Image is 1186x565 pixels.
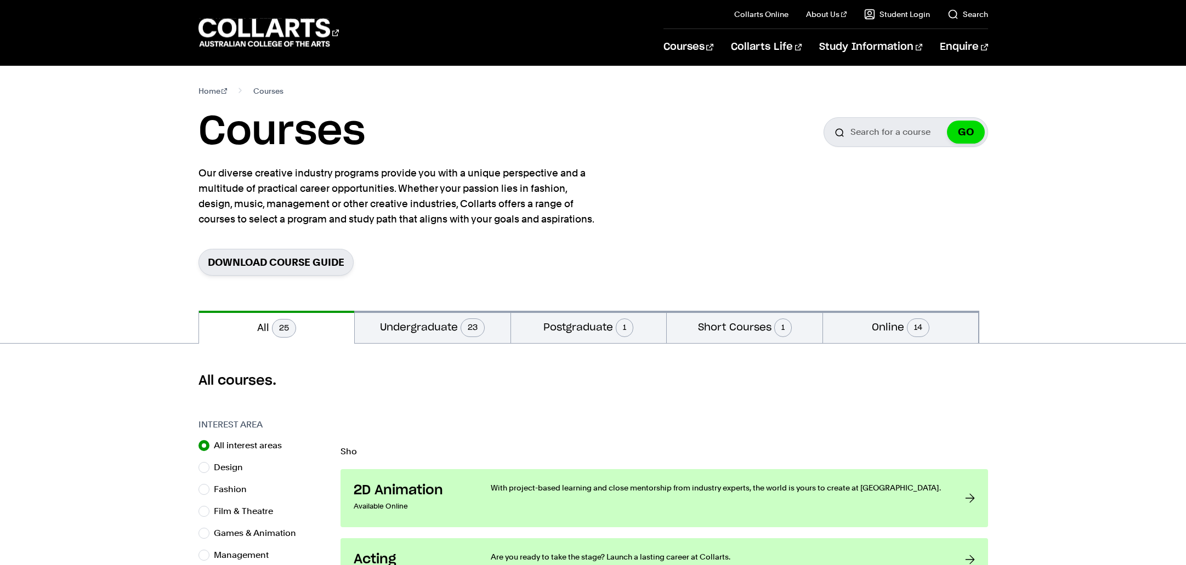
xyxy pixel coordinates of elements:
a: Home [198,83,228,99]
button: Online14 [823,311,979,343]
a: Enquire [940,29,988,65]
a: Study Information [819,29,922,65]
span: 23 [461,318,485,337]
label: Management [214,547,277,563]
span: Courses [253,83,283,99]
button: All25 [199,311,355,344]
button: Short Courses1 [667,311,822,343]
h3: Interest Area [198,418,330,431]
span: 1 [774,318,792,337]
a: Student Login [864,9,930,20]
a: Download Course Guide [198,249,354,276]
span: 25 [272,319,296,338]
div: Go to homepage [198,17,339,48]
h2: All courses. [198,372,988,390]
p: Are you ready to take the stage? Launch a lasting career at Collarts. [491,551,943,562]
input: Search for a course [824,117,988,147]
p: Available Online [354,499,469,514]
a: Courses [663,29,713,65]
a: About Us [806,9,847,20]
h3: 2D Animation [354,482,469,499]
p: With project-based learning and close mentorship from industry experts, the world is yours to cre... [491,482,943,493]
span: 14 [907,318,929,337]
button: Postgraduate1 [511,311,667,343]
p: Our diverse creative industry programs provide you with a unique perspective and a multitude of p... [198,165,599,227]
label: Games & Animation [214,526,305,541]
button: Undergraduate23 [355,311,510,343]
label: Film & Theatre [214,504,282,519]
span: 1 [616,318,633,337]
label: Design [214,460,252,475]
p: Sho [341,447,988,456]
label: All interest areas [214,438,291,453]
a: 2D Animation Available Online With project-based learning and close mentorship from industry expe... [341,469,988,527]
a: Search [947,9,988,20]
a: Collarts Online [734,9,788,20]
button: GO [947,121,985,144]
label: Fashion [214,482,256,497]
h1: Courses [198,107,365,157]
a: Collarts Life [731,29,802,65]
